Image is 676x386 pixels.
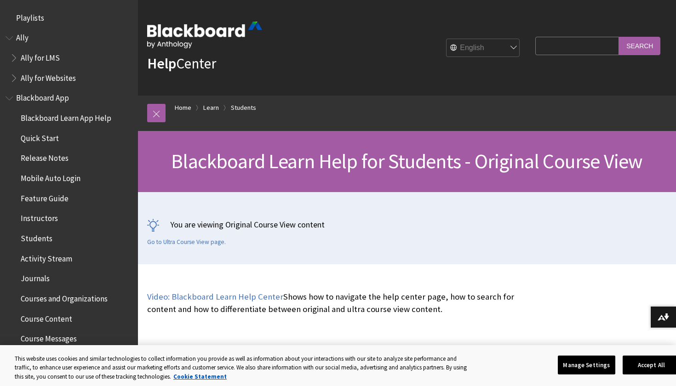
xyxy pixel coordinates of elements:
[447,39,520,57] select: Site Language Selector
[619,37,660,55] input: Search
[171,148,642,174] span: Blackboard Learn Help for Students - Original Course View
[147,219,667,230] p: You are viewing Original Course View content
[175,102,191,114] a: Home
[21,251,72,263] span: Activity Stream
[147,54,216,73] a: HelpCenter
[21,211,58,223] span: Instructors
[203,102,219,114] a: Learn
[16,10,44,23] span: Playlists
[147,291,531,315] p: Shows how to navigate the help center page, how to search for content and how to differentiate be...
[147,22,262,48] img: Blackboard by Anthology
[21,271,50,284] span: Journals
[21,131,59,143] span: Quick Start
[16,91,69,103] span: Blackboard App
[147,238,226,246] a: Go to Ultra Course View page.
[21,191,69,203] span: Feature Guide
[21,70,76,83] span: Ally for Websites
[16,30,29,43] span: Ally
[558,355,615,375] button: Manage Settings
[21,231,52,243] span: Students
[21,151,69,163] span: Release Notes
[6,10,132,26] nav: Book outline for Playlists
[6,30,132,86] nav: Book outline for Anthology Ally Help
[147,291,283,302] a: Video: Blackboard Learn Help Center
[21,50,60,62] span: Ally for LMS
[15,354,473,381] div: This website uses cookies and similar technologies to collect information you provide as well as ...
[21,170,80,183] span: Mobile Auto Login
[21,331,77,344] span: Course Messages
[21,110,111,123] span: Blackboard Learn App Help
[173,373,227,380] a: More information about your privacy, opens in a new tab
[231,102,256,114] a: Students
[147,54,176,73] strong: Help
[21,311,72,324] span: Course Content
[21,291,108,303] span: Courses and Organizations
